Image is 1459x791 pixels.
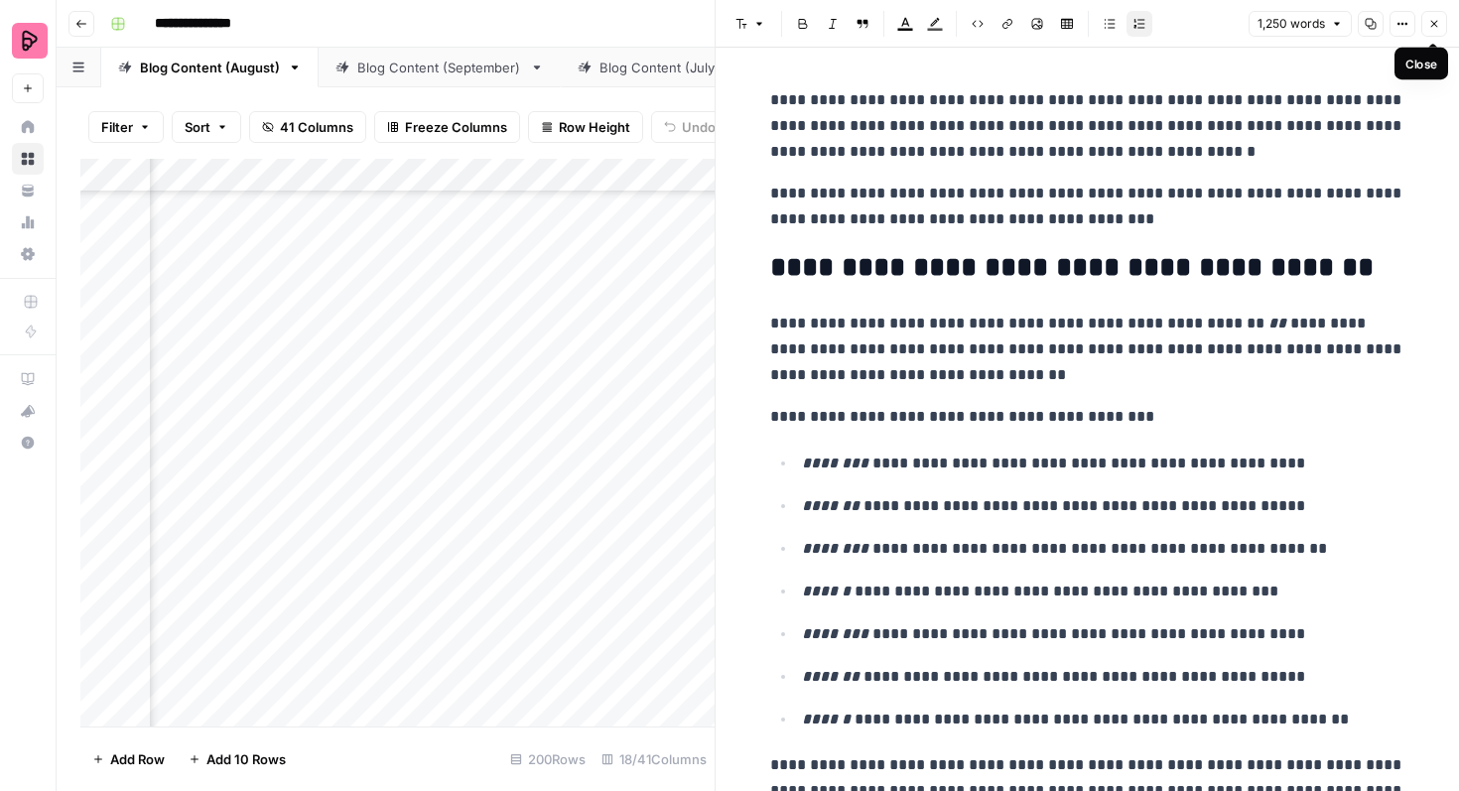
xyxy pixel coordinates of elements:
[599,58,722,77] div: Blog Content (July)
[12,206,44,238] a: Usage
[101,48,319,87] a: Blog Content (August)
[682,117,716,137] span: Undo
[528,111,643,143] button: Row Height
[651,111,729,143] button: Undo
[357,58,522,77] div: Blog Content (September)
[185,117,210,137] span: Sort
[12,363,44,395] a: AirOps Academy
[561,48,760,87] a: Blog Content (July)
[172,111,241,143] button: Sort
[1405,55,1437,72] div: Close
[374,111,520,143] button: Freeze Columns
[319,48,561,87] a: Blog Content (September)
[13,396,43,426] div: What's new?
[1258,15,1325,33] span: 1,250 words
[206,749,286,769] span: Add 10 Rows
[12,16,44,66] button: Workspace: Preply
[12,143,44,175] a: Browse
[177,743,298,775] button: Add 10 Rows
[594,743,715,775] div: 18/41 Columns
[1249,11,1352,37] button: 1,250 words
[559,117,630,137] span: Row Height
[502,743,594,775] div: 200 Rows
[12,238,44,270] a: Settings
[12,175,44,206] a: Your Data
[12,427,44,459] button: Help + Support
[110,749,165,769] span: Add Row
[12,23,48,59] img: Preply Logo
[12,111,44,143] a: Home
[249,111,366,143] button: 41 Columns
[12,395,44,427] button: What's new?
[88,111,164,143] button: Filter
[101,117,133,137] span: Filter
[405,117,507,137] span: Freeze Columns
[80,743,177,775] button: Add Row
[140,58,280,77] div: Blog Content (August)
[280,117,353,137] span: 41 Columns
